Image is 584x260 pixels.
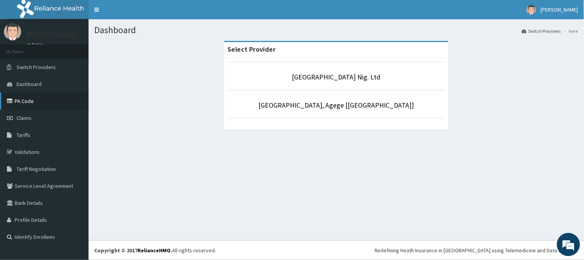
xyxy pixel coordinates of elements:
span: [PERSON_NAME] [541,6,578,13]
strong: Select Provider [228,45,276,54]
h1: Dashboard [94,25,578,35]
strong: Copyright © 2017 . [94,247,172,254]
a: Switch Providers [522,28,561,34]
a: RelianceHMO [137,247,171,254]
span: Tariffs [17,132,30,138]
a: Online [27,42,45,47]
span: Switch Providers [17,64,56,71]
a: [GEOGRAPHIC_DATA], Agege [[GEOGRAPHIC_DATA]] [259,101,414,110]
div: Chat with us now [40,43,129,53]
div: Minimize live chat window [126,4,145,22]
p: [PERSON_NAME] [27,31,77,38]
span: We're online! [45,80,106,158]
span: Claims [17,115,32,122]
footer: All rights reserved. [89,240,584,260]
span: Tariff Negotiation [17,165,56,172]
textarea: Type your message and hit 'Enter' [4,176,147,203]
div: Redefining Heath Insurance in [GEOGRAPHIC_DATA] using Telemedicine and Data Science! [375,246,578,254]
span: Dashboard [17,81,42,88]
img: User Image [4,23,21,41]
li: Here [562,28,578,34]
img: d_794563401_company_1708531726252_794563401 [14,39,31,58]
img: User Image [527,5,536,15]
a: [GEOGRAPHIC_DATA] Nig. Ltd [292,73,381,81]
